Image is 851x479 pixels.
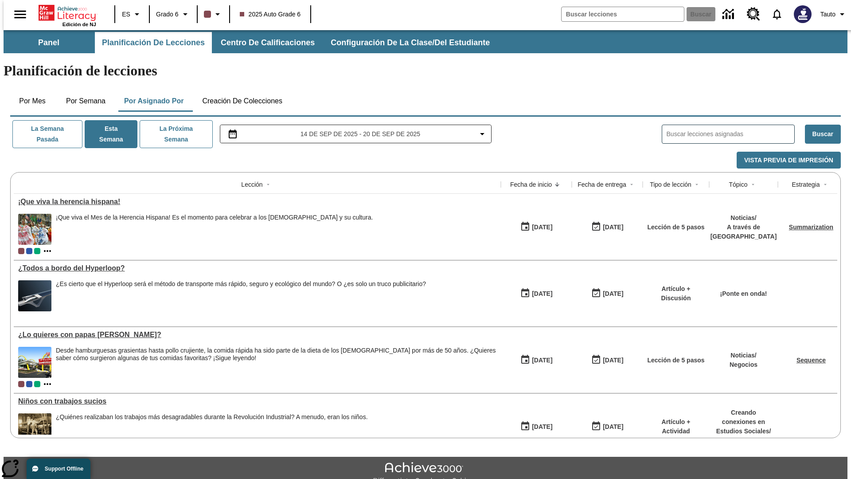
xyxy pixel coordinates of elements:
button: Mostrar más clases [42,379,53,389]
div: Tópico [729,180,747,189]
span: Tauto [820,10,835,19]
div: OL 2025 Auto Grade 7 [26,381,32,387]
div: Fecha de inicio [510,180,552,189]
button: Sort [263,179,273,190]
button: Sort [626,179,637,190]
span: 2025 Auto Grade 6 [240,10,301,19]
span: ¿Quiénes realizaban los trabajos más desagradables durante la Revolución Industrial? A menudo, er... [56,413,368,444]
button: Lenguaje: ES, Selecciona un idioma [118,6,146,22]
a: Notificaciones [765,3,789,26]
button: 09/21/25: Último día en que podrá accederse la lección [588,219,626,236]
div: Clase actual [18,381,24,387]
span: ¡Que viva el Mes de la Herencia Hispana! Es el momento para celebrar a los hispanoamericanos y su... [56,214,373,245]
img: Uno de los primeros locales de McDonald's, con el icónico letrero rojo y los arcos amarillos. [18,347,51,378]
div: Niños con trabajos sucios [18,397,496,405]
button: Support Offline [27,459,90,479]
div: Clase actual [18,248,24,254]
button: Configuración de la clase/del estudiante [324,32,497,53]
div: [DATE] [532,222,552,233]
button: Escoja un nuevo avatar [789,3,817,26]
button: Sort [552,179,562,190]
div: [DATE] [532,355,552,366]
h1: Planificación de lecciones [4,63,847,79]
button: La semana pasada [12,120,82,148]
button: Panel [4,32,93,53]
button: Sort [748,179,758,190]
p: Noticias / [710,213,777,223]
img: Representación artística del vehículo Hyperloop TT entrando en un túnel [18,280,51,311]
div: Fecha de entrega [578,180,626,189]
button: Centro de calificaciones [214,32,322,53]
a: ¡Que viva la herencia hispana!, Lecciones [18,198,496,206]
a: ¿Todos a bordo del Hyperloop?, Lecciones [18,264,496,272]
button: El color de la clase es café oscuro. Cambiar el color de la clase. [200,6,226,22]
div: ¡Que viva el Mes de la Herencia Hispana! Es el momento para celebrar a los [DEMOGRAPHIC_DATA] y s... [56,214,373,221]
div: Subbarra de navegación [4,32,498,53]
button: 07/11/25: Primer día en que estuvo disponible la lección [517,418,555,435]
span: Grado 6 [156,10,179,19]
svg: Collapse Date Range Filter [477,129,488,139]
a: Portada [39,4,96,22]
div: [DATE] [603,288,623,299]
button: Seleccione el intervalo de fechas opción del menú [224,129,488,139]
div: Estrategia [792,180,820,189]
button: 07/20/26: Último día en que podrá accederse la lección [588,352,626,369]
a: Centro de recursos, Se abrirá en una pestaña nueva. [742,2,765,26]
p: Creando conexiones en Estudios Sociales / [714,408,773,436]
div: 2025 Auto Grade 4 [34,381,40,387]
button: Sort [691,179,702,190]
button: 06/30/26: Último día en que podrá accederse la lección [588,285,626,302]
div: ¿Todos a bordo del Hyperloop? [18,264,496,272]
p: ¡Ponte en onda! [720,289,767,298]
button: Vista previa de impresión [737,152,841,169]
button: Planificación de lecciones [95,32,212,53]
span: Support Offline [45,466,83,472]
a: Sequence [796,357,826,364]
img: foto en blanco y negro de dos niños parados sobre una pieza de maquinaria pesada [18,413,51,444]
button: Creación de colecciones [195,90,289,112]
div: ¿Es cierto que el Hyperloop será el método de transporte más rápido, seguro y ecológico del mundo... [56,280,426,288]
div: [DATE] [603,421,623,432]
button: Sort [820,179,831,190]
img: Avatar [794,5,812,23]
button: Perfil/Configuración [817,6,851,22]
div: ¡Que viva la herencia hispana! [18,198,496,206]
input: Buscar campo [562,7,684,21]
button: Mostrar más clases [42,246,53,256]
div: ¿Es cierto que el Hyperloop será el método de transporte más rápido, seguro y ecológico del mundo... [56,280,426,311]
div: Portada [39,3,96,27]
span: 14 de sep de 2025 - 20 de sep de 2025 [301,130,420,139]
a: Summarization [789,224,833,231]
button: 11/30/25: Último día en que podrá accederse la lección [588,418,626,435]
button: 07/14/25: Primer día en que estuvo disponible la lección [517,352,555,369]
button: Por semana [59,90,113,112]
span: ES [122,10,130,19]
button: 09/15/25: Primer día en que estuvo disponible la lección [517,219,555,236]
div: ¿Lo quieres con papas fritas? [18,331,496,339]
div: Tipo de lección [650,180,691,189]
button: 07/21/25: Primer día en que estuvo disponible la lección [517,285,555,302]
div: 2025 Auto Grade 4 [34,248,40,254]
p: Artículo + Discusión [647,284,705,303]
div: Subbarra de navegación [4,30,847,53]
p: Artículo + Actividad [647,417,705,436]
button: La próxima semana [140,120,212,148]
div: Desde hamburguesas grasientas hasta pollo crujiente, la comida rápida ha sido parte de la dieta d... [56,347,496,378]
button: Grado: Grado 6, Elige un grado [152,6,194,22]
div: ¿Quiénes realizaban los trabajos más desagradables durante la Revolución Industrial? A menudo, er... [56,413,368,421]
div: Lección [241,180,262,189]
div: Desde hamburguesas grasientas hasta pollo crujiente, la comida rápida ha sido parte de la dieta d... [56,347,496,362]
button: Por asignado por [117,90,191,112]
p: Lección de 5 pasos [647,356,704,365]
div: OL 2025 Auto Grade 7 [26,248,32,254]
button: Por mes [10,90,55,112]
a: Centro de información [717,2,742,27]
